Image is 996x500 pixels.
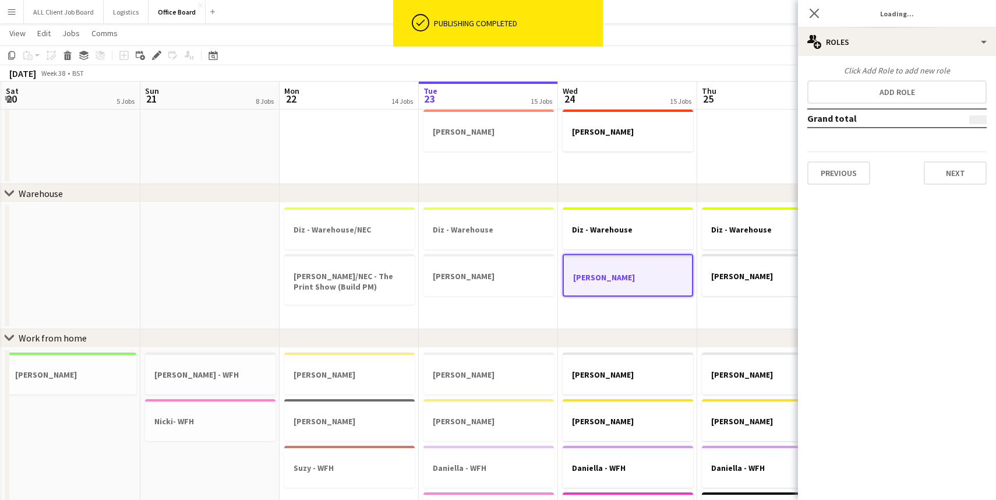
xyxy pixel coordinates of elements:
h3: Daniella - WFH [702,463,832,473]
div: Publishing completed [434,18,598,29]
span: 20 [4,92,19,105]
td: Grand total [807,109,938,128]
div: 8 Jobs [256,97,274,105]
a: Edit [33,26,55,41]
app-job-card: [PERSON_NAME] [563,254,693,297]
app-job-card: [PERSON_NAME] [563,399,693,441]
h3: Diz - Warehouse [563,224,693,235]
h3: Nicki- WFH [145,416,276,427]
h3: [PERSON_NAME] [423,271,554,281]
div: Roles [798,28,996,56]
span: Thu [702,86,716,96]
app-job-card: Diz - Warehouse/NEC [284,207,415,249]
div: [DATE] [9,68,36,79]
app-job-card: [PERSON_NAME] [702,353,832,395]
h3: Diz - Warehouse [423,224,554,235]
h3: [PERSON_NAME] [563,126,693,137]
div: BST [72,69,84,78]
app-job-card: [PERSON_NAME] [423,110,554,152]
h3: [PERSON_NAME] [564,272,692,283]
span: Mon [284,86,299,96]
h3: [PERSON_NAME] [423,369,554,380]
div: Work from home [19,332,87,344]
span: 24 [561,92,578,105]
h3: Diz - Warehouse/NEC [284,224,415,235]
app-job-card: [PERSON_NAME] [563,110,693,152]
h3: [PERSON_NAME] [423,416,554,427]
h3: Diz - Warehouse [702,224,832,235]
app-job-card: [PERSON_NAME] [702,254,832,296]
h3: Daniella - WFH [563,463,693,473]
span: Edit [37,28,51,38]
div: Click Add Role to add new role [807,65,987,76]
div: Diz - Warehouse [563,207,693,249]
app-job-card: Daniella - WFH [563,446,693,488]
app-job-card: Suzy - WFH [284,446,415,488]
app-job-card: [PERSON_NAME] [284,399,415,441]
h3: Suzy - WFH [284,463,415,473]
div: 14 Jobs [391,97,413,105]
span: 22 [282,92,299,105]
div: 5 Jobs [116,97,135,105]
h3: [PERSON_NAME] [423,126,554,137]
app-job-card: Daniella - WFH [423,446,554,488]
button: ALL Client Job Board [24,1,104,23]
app-job-card: [PERSON_NAME] [423,254,554,296]
app-job-card: Diz - Warehouse [423,207,554,249]
app-job-card: Diz - Warehouse [702,207,832,249]
div: Warehouse [19,188,63,199]
div: [PERSON_NAME] [702,399,832,441]
button: Office Board [149,1,206,23]
button: Logistics [104,1,149,23]
div: Daniella - WFH [702,446,832,488]
button: Add role [807,80,987,104]
h3: Loading... [798,6,996,21]
h3: [PERSON_NAME]/NEC - The Print Show (Build PM) [284,271,415,292]
app-job-card: [PERSON_NAME] [6,353,136,395]
h3: [PERSON_NAME] [563,369,693,380]
h3: [PERSON_NAME] - WFH [145,369,276,380]
h3: [PERSON_NAME] [284,369,415,380]
span: Sun [145,86,159,96]
h3: Daniella - WFH [423,463,554,473]
h3: [PERSON_NAME] [702,369,832,380]
app-job-card: [PERSON_NAME] [423,399,554,441]
button: Previous [807,161,870,185]
app-job-card: [PERSON_NAME] [563,353,693,395]
app-job-card: [PERSON_NAME] [284,353,415,395]
a: View [5,26,30,41]
span: Comms [91,28,118,38]
app-job-card: [PERSON_NAME] - WFH [145,353,276,395]
app-job-card: [PERSON_NAME] [423,353,554,395]
div: 15 Jobs [531,97,552,105]
app-job-card: [PERSON_NAME]/NEC - The Print Show (Build PM) [284,254,415,305]
app-job-card: Nicki- WFH [145,399,276,441]
h3: [PERSON_NAME] [563,416,693,427]
h3: [PERSON_NAME] [6,369,136,380]
a: Comms [87,26,122,41]
span: 21 [143,92,159,105]
span: 25 [700,92,716,105]
button: Next [924,161,987,185]
span: 23 [422,92,437,105]
span: Wed [563,86,578,96]
span: Jobs [62,28,80,38]
a: Jobs [58,26,84,41]
h3: [PERSON_NAME] [702,416,832,427]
